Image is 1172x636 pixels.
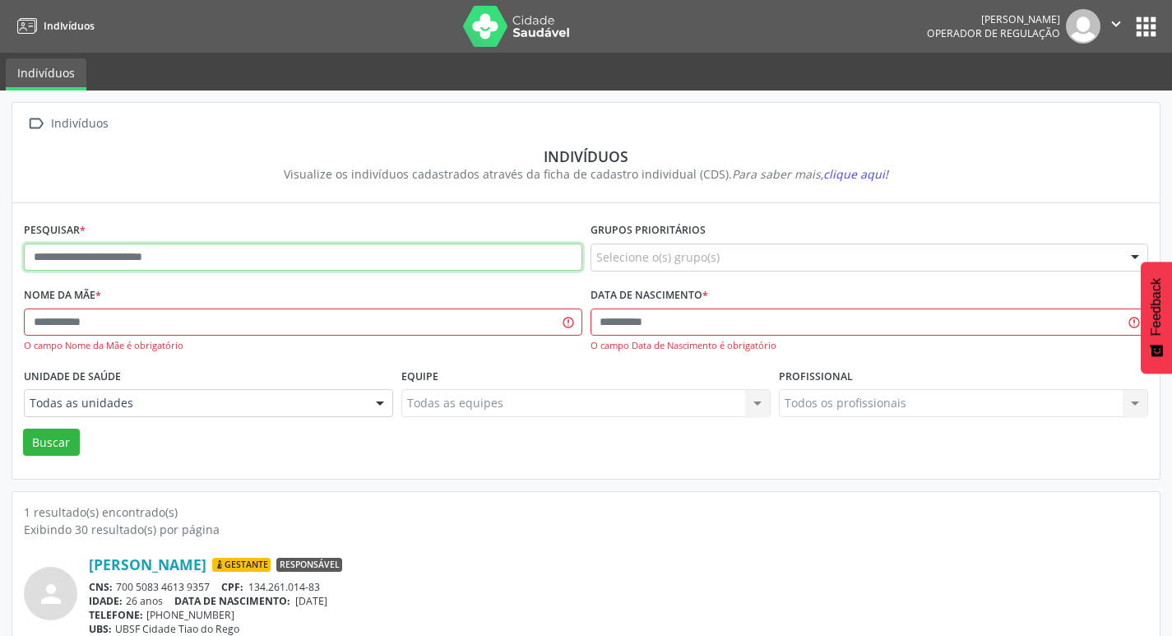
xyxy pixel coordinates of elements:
div: 700 5083 4613 9357 [89,580,1148,594]
div: UBSF Cidade Tiao do Rego [89,622,1148,636]
label: Equipe [401,364,438,389]
span: Selecione o(s) grupo(s) [596,248,720,266]
span: UBS: [89,622,112,636]
div: 26 anos [89,594,1148,608]
a:  Indivíduos [24,112,111,136]
span: Todas as unidades [30,395,359,411]
a: [PERSON_NAME] [89,555,206,573]
i: Para saber mais, [732,166,888,182]
button: apps [1132,12,1160,41]
span: Operador de regulação [927,26,1060,40]
div: Visualize os indivíduos cadastrados através da ficha de cadastro individual (CDS). [35,165,1137,183]
label: Nome da mãe [24,283,101,309]
a: Indivíduos [12,12,95,39]
div: [PERSON_NAME] [927,12,1060,26]
div: O campo Data de Nascimento é obrigatório [591,339,1149,353]
img: img [1066,9,1100,44]
button:  [1100,9,1132,44]
label: Data de nascimento [591,283,708,309]
a: Indivíduos [6,58,86,91]
span: CPF: [221,580,243,594]
label: Unidade de saúde [24,364,121,389]
div: O campo Nome da Mãe é obrigatório [24,339,582,353]
span: Responsável [276,558,342,573]
span: DATA DE NASCIMENTO: [174,594,290,608]
label: Pesquisar [24,218,86,244]
span: Indivíduos [44,19,95,33]
span: Gestante [212,558,271,573]
span: clique aqui! [823,166,888,182]
label: Profissional [779,364,853,389]
i:  [1107,15,1125,33]
div: Indivíduos [48,112,111,136]
div: Indivíduos [35,147,1137,165]
span: CNS: [89,580,113,594]
i:  [24,112,48,136]
span: TELEFONE: [89,608,143,622]
div: Exibindo 30 resultado(s) por página [24,521,1148,538]
span: 134.261.014-83 [248,580,320,594]
span: [DATE] [295,594,327,608]
span: Feedback [1149,278,1164,336]
button: Feedback - Mostrar pesquisa [1141,262,1172,374]
button: Buscar [23,429,80,457]
label: Grupos prioritários [591,218,706,244]
span: IDADE: [89,594,123,608]
div: 1 resultado(s) encontrado(s) [24,504,1148,521]
div: [PHONE_NUMBER] [89,608,1148,622]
